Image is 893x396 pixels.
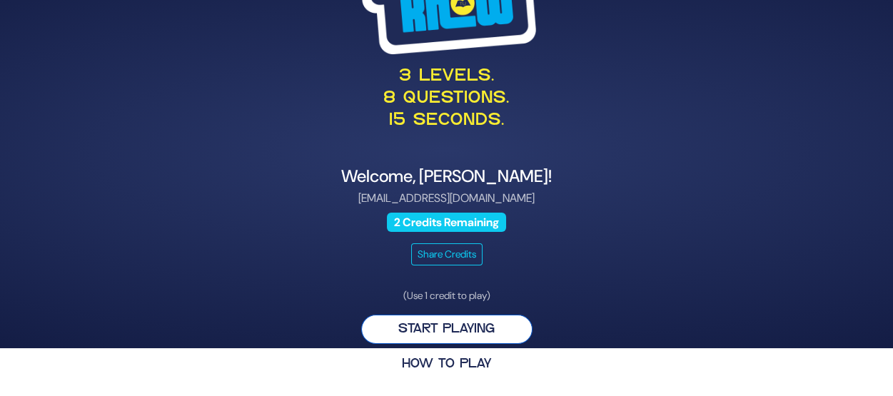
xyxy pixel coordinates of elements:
[99,166,795,187] h4: Welcome, [PERSON_NAME]!
[361,350,533,379] button: HOW TO PLAY
[99,66,795,133] p: 3 levels. 8 questions. 15 seconds.
[99,190,795,207] p: [EMAIL_ADDRESS][DOMAIN_NAME]
[361,288,533,303] p: (Use 1 credit to play)
[387,213,507,232] span: 2 Credits Remaining
[361,315,533,344] button: Start Playing
[411,243,483,265] button: Share Credits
